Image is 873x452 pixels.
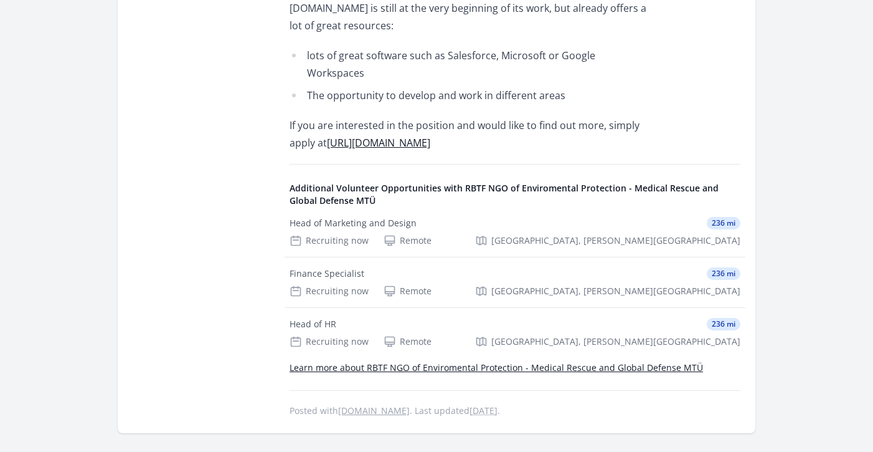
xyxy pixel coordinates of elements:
div: Head of HR [290,318,336,330]
span: [GEOGRAPHIC_DATA], [PERSON_NAME][GEOGRAPHIC_DATA] [491,234,740,247]
span: [GEOGRAPHIC_DATA], [PERSON_NAME][GEOGRAPHIC_DATA] [491,335,740,348]
span: 236 mi [707,267,740,280]
li: lots of great software such as Salesforce, Microsoft or Google Workspaces [290,47,654,82]
a: [DOMAIN_NAME] [338,405,410,416]
p: Posted with . Last updated . [290,406,740,416]
span: [GEOGRAPHIC_DATA], [PERSON_NAME][GEOGRAPHIC_DATA] [491,285,740,297]
a: Head of Marketing and Design 236 mi Recruiting now Remote [GEOGRAPHIC_DATA], [PERSON_NAME][GEOGRA... [285,207,745,257]
p: If you are interested in the position and would like to find out more, simply apply at [290,117,654,151]
abbr: Sun, Jun 8, 2025 11:22 PM [470,405,498,416]
div: Recruiting now [290,335,369,348]
span: 236 mi [707,217,740,229]
div: Recruiting now [290,285,369,297]
div: Remote [384,234,432,247]
li: The opportunity to develop and work in different areas [290,87,654,104]
a: Head of HR 236 mi Recruiting now Remote [GEOGRAPHIC_DATA], [PERSON_NAME][GEOGRAPHIC_DATA] [285,308,745,358]
a: Finance Specialist 236 mi Recruiting now Remote [GEOGRAPHIC_DATA], [PERSON_NAME][GEOGRAPHIC_DATA] [285,257,745,307]
div: Finance Specialist [290,267,364,280]
div: Remote [384,285,432,297]
a: Learn more about RBTF NGO of Enviromental Protection - Medical Rescue and Global Defense MTÜ [290,362,703,373]
a: [URL][DOMAIN_NAME] [327,136,430,150]
h4: Additional Volunteer Opportunities with RBTF NGO of Enviromental Protection - Medical Rescue and ... [290,182,740,207]
div: Recruiting now [290,234,369,247]
span: 236 mi [707,318,740,330]
div: Remote [384,335,432,348]
div: Head of Marketing and Design [290,217,417,229]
